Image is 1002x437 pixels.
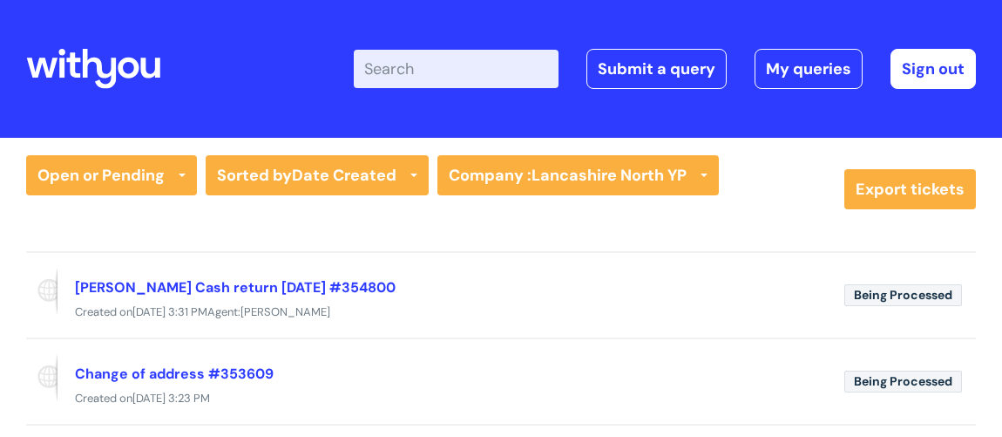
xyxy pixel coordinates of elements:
[844,284,962,306] span: Being Processed
[240,304,330,319] span: [PERSON_NAME]
[844,371,962,393] span: Being Processed
[75,365,274,383] a: Change of address #353609
[132,391,210,406] span: [DATE] 3:23 PM
[26,353,58,402] span: Reported via portal
[75,278,396,297] a: [PERSON_NAME] Cash return [DATE] #354800
[354,49,976,89] div: | -
[844,169,976,209] a: Export tickets
[755,49,863,89] a: My queries
[890,49,976,89] a: Sign out
[206,155,429,195] a: Sorted byDate Created
[26,155,197,195] a: Open or Pending
[531,165,687,186] strong: Lancashire North YP
[354,50,559,88] input: Search
[26,302,976,324] div: Created on Agent:
[437,155,719,195] a: Company :Lancashire North YP
[586,49,727,89] a: Submit a query
[26,267,58,316] span: Reported via portal
[26,388,976,410] div: Created on
[292,165,396,186] b: Date Created
[132,304,207,319] span: [DATE] 3:31 PM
